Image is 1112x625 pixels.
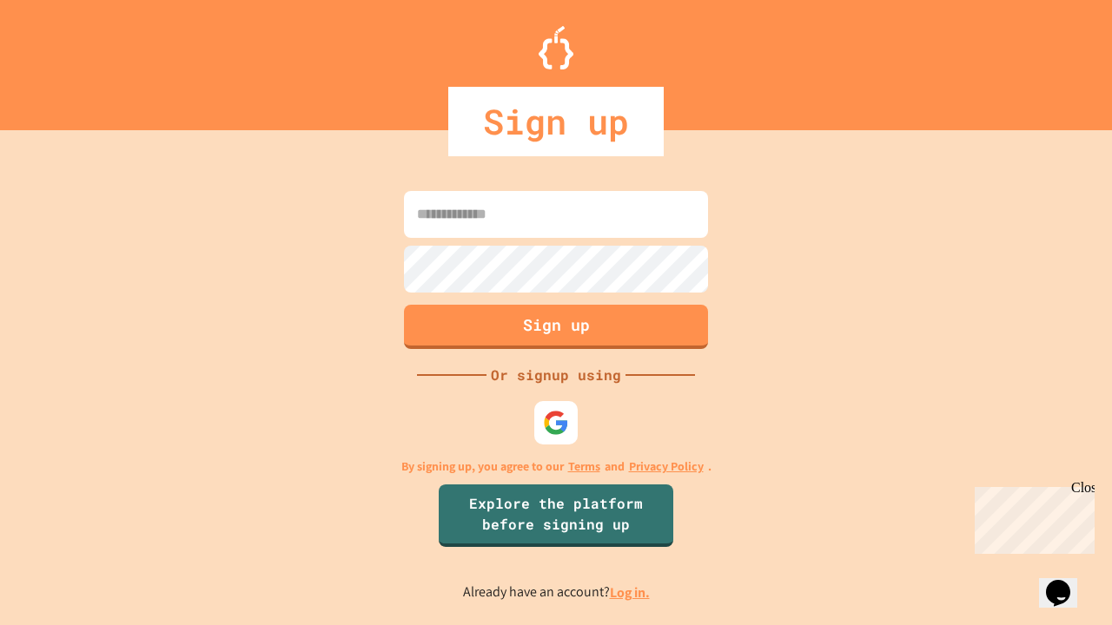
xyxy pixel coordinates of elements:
[401,457,712,476] p: By signing up, you agree to our and .
[404,305,708,349] button: Sign up
[610,583,650,602] a: Log in.
[543,410,569,436] img: google-icon.svg
[539,26,573,69] img: Logo.svg
[968,480,1095,554] iframe: chat widget
[568,457,600,476] a: Terms
[7,7,120,110] div: Chat with us now!Close
[439,484,673,547] a: Explore the platform before signing up
[463,582,650,603] p: Already have an account?
[629,457,704,476] a: Privacy Policy
[448,87,664,156] div: Sign up
[1039,556,1095,608] iframe: chat widget
[486,365,625,385] div: Or signup using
